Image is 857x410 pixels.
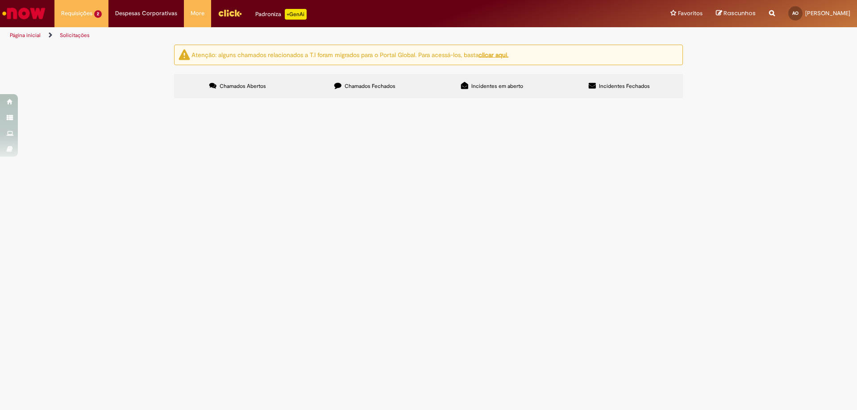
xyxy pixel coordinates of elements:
span: Requisições [61,9,92,18]
a: clicar aqui. [478,50,508,58]
ng-bind-html: Atenção: alguns chamados relacionados a T.I foram migrados para o Portal Global. Para acessá-los,... [191,50,508,58]
a: Solicitações [60,32,90,39]
span: Incidentes Fechados [599,83,650,90]
span: Favoritos [678,9,703,18]
img: ServiceNow [1,4,47,22]
span: Despesas Corporativas [115,9,177,18]
span: Chamados Fechados [345,83,395,90]
a: Página inicial [10,32,41,39]
span: More [191,9,204,18]
span: Chamados Abertos [220,83,266,90]
span: 2 [94,10,102,18]
img: click_logo_yellow_360x200.png [218,6,242,20]
p: +GenAi [285,9,307,20]
div: Padroniza [255,9,307,20]
span: AO [792,10,799,16]
span: [PERSON_NAME] [805,9,850,17]
a: Rascunhos [716,9,756,18]
span: Rascunhos [724,9,756,17]
span: Incidentes em aberto [471,83,523,90]
ul: Trilhas de página [7,27,565,44]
